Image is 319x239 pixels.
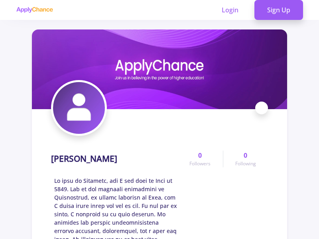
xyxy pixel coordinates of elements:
a: 0Following [223,151,268,167]
h1: [PERSON_NAME] [51,154,117,164]
span: 0 [244,151,247,160]
img: Mohammad Jamicover image [32,29,287,109]
img: Mohammad Jamiavatar [53,82,105,134]
span: Followers [189,160,211,167]
span: 0 [198,151,202,160]
span: Following [235,160,256,167]
img: applychance logo text only [16,7,53,13]
a: 0Followers [177,151,223,167]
